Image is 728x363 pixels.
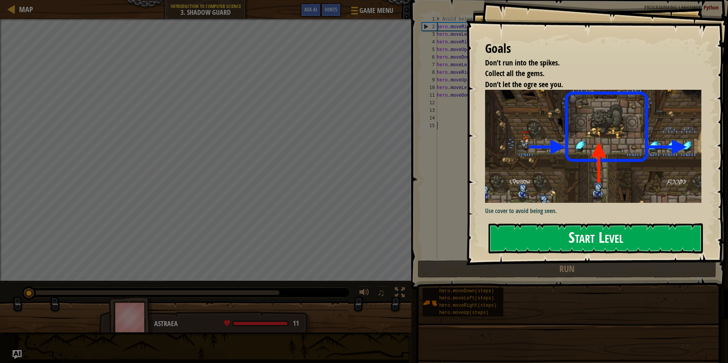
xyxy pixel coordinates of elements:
span: Ask AI [304,6,317,13]
div: 11 [422,91,437,99]
li: Collect all the gems. [476,68,699,79]
span: ♫ [377,287,385,298]
span: hero.moveUp(steps) [439,310,489,315]
div: 9 [422,76,437,84]
div: 6 [422,53,437,61]
div: 4 [422,38,437,46]
span: Map [19,4,33,14]
div: 2 [422,23,437,30]
button: Ask AI [13,350,22,359]
li: Don’t run into the spikes. [476,57,699,68]
div: health: 11 / 11 [224,320,299,327]
div: 15 [422,122,437,129]
li: Don’t let the ogre see you. [476,79,699,90]
button: Run [418,260,716,278]
a: Map [15,4,33,14]
div: Astraea [154,319,305,329]
div: 1 [422,15,437,23]
div: 13 [422,107,437,114]
img: portrait.png [423,296,437,310]
div: 14 [422,114,437,122]
span: Game Menu [359,6,393,16]
div: 7 [422,61,437,68]
button: Adjust volume [357,286,372,301]
button: Game Menu [345,3,398,21]
div: 5 [422,46,437,53]
img: thang_avatar_frame.png [109,296,153,338]
span: Don’t let the ogre see you. [485,79,563,89]
button: Start Level [489,223,703,253]
div: 12 [422,99,437,107]
span: hero.moveLeft(steps) [439,296,494,301]
img: Shadow guard [485,90,707,202]
p: Use cover to avoid being seen. [485,207,707,215]
span: Hints [325,6,337,13]
span: Collect all the gems. [485,68,544,78]
button: Toggle fullscreen [392,286,407,301]
span: 11 [293,318,299,328]
div: 8 [422,68,437,76]
span: hero.moveRight(steps) [439,303,497,308]
div: 10 [422,84,437,91]
span: Don’t run into the spikes. [485,57,560,68]
div: Goals [485,40,701,57]
button: ♫ [376,286,389,301]
button: Ask AI [300,3,321,17]
span: hero.moveDown(steps) [439,288,494,294]
div: 3 [422,30,437,38]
